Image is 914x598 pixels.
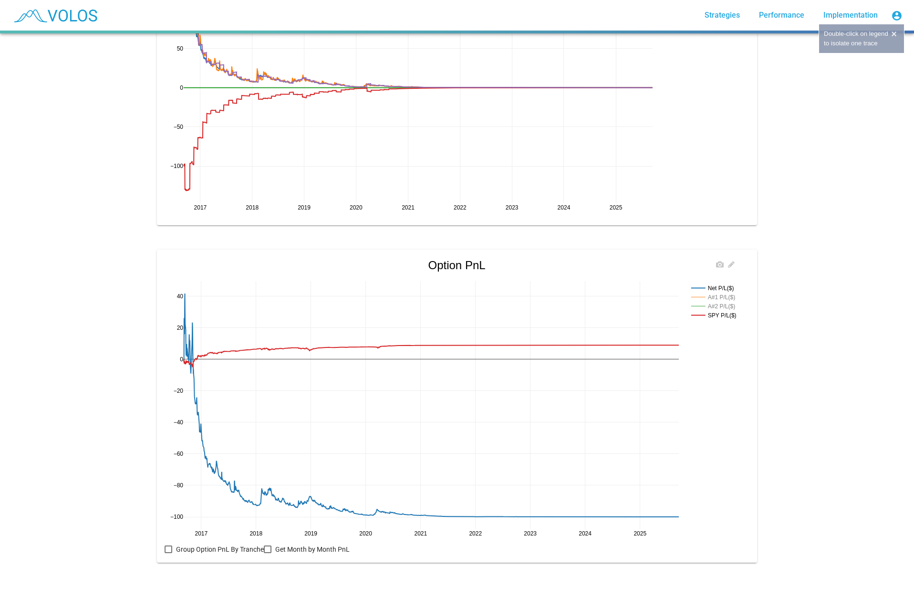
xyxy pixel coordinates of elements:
span: Get Month by Month PnL [275,544,350,555]
img: blue_transparent.png [8,3,102,27]
mat-icon: account_circle [891,10,903,21]
a: Performance [751,7,812,24]
a: Implementation [816,7,885,24]
button: × [889,29,899,39]
a: Strategies [697,7,748,24]
span: Performance [759,10,804,20]
span: Strategies [705,10,740,20]
span: Group Option PnL By Tranche [176,544,264,555]
span: Double-click on legend to isolate one trace [824,30,888,47]
span: Implementation [823,10,878,20]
